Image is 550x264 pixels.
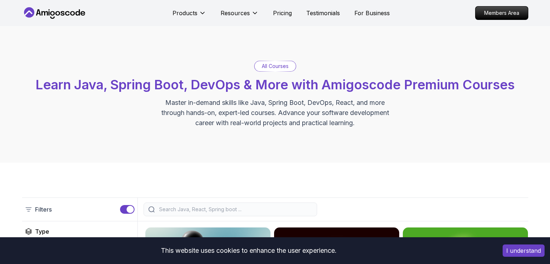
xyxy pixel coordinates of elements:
button: Products [172,9,206,23]
p: Master in-demand skills like Java, Spring Boot, DevOps, React, and more through hands-on, expert-... [154,98,397,128]
button: Accept cookies [503,244,545,257]
a: Members Area [475,6,528,20]
p: Members Area [476,7,528,20]
span: Learn Java, Spring Boot, DevOps & More with Amigoscode Premium Courses [35,77,515,93]
a: For Business [354,9,390,17]
a: Testimonials [306,9,340,17]
button: Resources [221,9,259,23]
p: All Courses [262,63,289,70]
p: Products [172,9,197,17]
div: This website uses cookies to enhance the user experience. [5,243,492,259]
h2: Type [35,227,49,236]
p: Resources [221,9,250,17]
p: Filters [35,205,52,214]
a: Pricing [273,9,292,17]
input: Search Java, React, Spring boot ... [158,206,312,213]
